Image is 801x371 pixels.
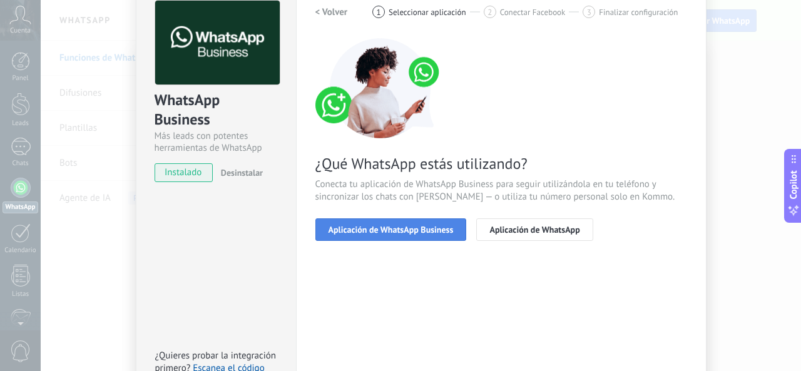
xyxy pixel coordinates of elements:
h2: < Volver [315,6,348,18]
span: instalado [155,163,212,182]
button: Aplicación de WhatsApp Business [315,218,467,241]
span: Aplicación de WhatsApp Business [329,225,454,234]
span: ¿Qué WhatsApp estás utilizando? [315,154,687,173]
span: Conecta tu aplicación de WhatsApp Business para seguir utilizándola en tu teléfono y sincronizar ... [315,178,687,203]
span: Aplicación de WhatsApp [489,225,579,234]
span: 1 [377,7,381,18]
button: < Volver [315,1,348,23]
img: connect number [315,38,447,138]
span: 2 [487,7,492,18]
span: Finalizar configuración [599,8,678,17]
span: Seleccionar aplicación [389,8,466,17]
span: Conectar Facebook [500,8,566,17]
button: Desinstalar [216,163,263,182]
span: 3 [587,7,591,18]
div: Más leads con potentes herramientas de WhatsApp [155,130,278,154]
span: Desinstalar [221,167,263,178]
div: WhatsApp Business [155,90,278,130]
button: Aplicación de WhatsApp [476,218,593,241]
span: Copilot [787,170,800,199]
img: logo_main.png [155,1,280,85]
